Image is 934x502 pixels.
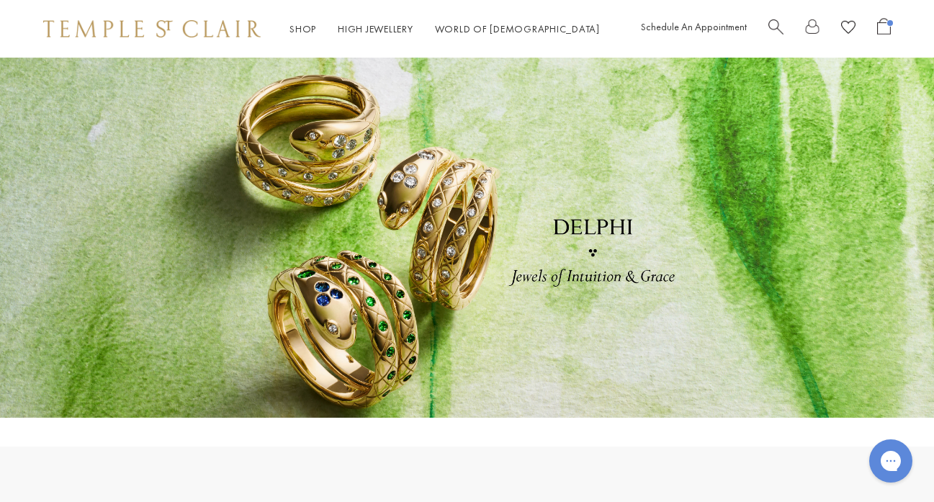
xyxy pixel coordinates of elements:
[768,18,783,40] a: Search
[289,22,316,35] a: ShopShop
[338,22,413,35] a: High JewelleryHigh Jewellery
[43,20,261,37] img: Temple St. Clair
[641,20,747,33] a: Schedule An Appointment
[289,20,600,38] nav: Main navigation
[862,434,920,488] iframe: Gorgias live chat messenger
[435,22,600,35] a: World of [DEMOGRAPHIC_DATA]World of [DEMOGRAPHIC_DATA]
[877,18,891,40] a: Open Shopping Bag
[841,18,856,40] a: View Wishlist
